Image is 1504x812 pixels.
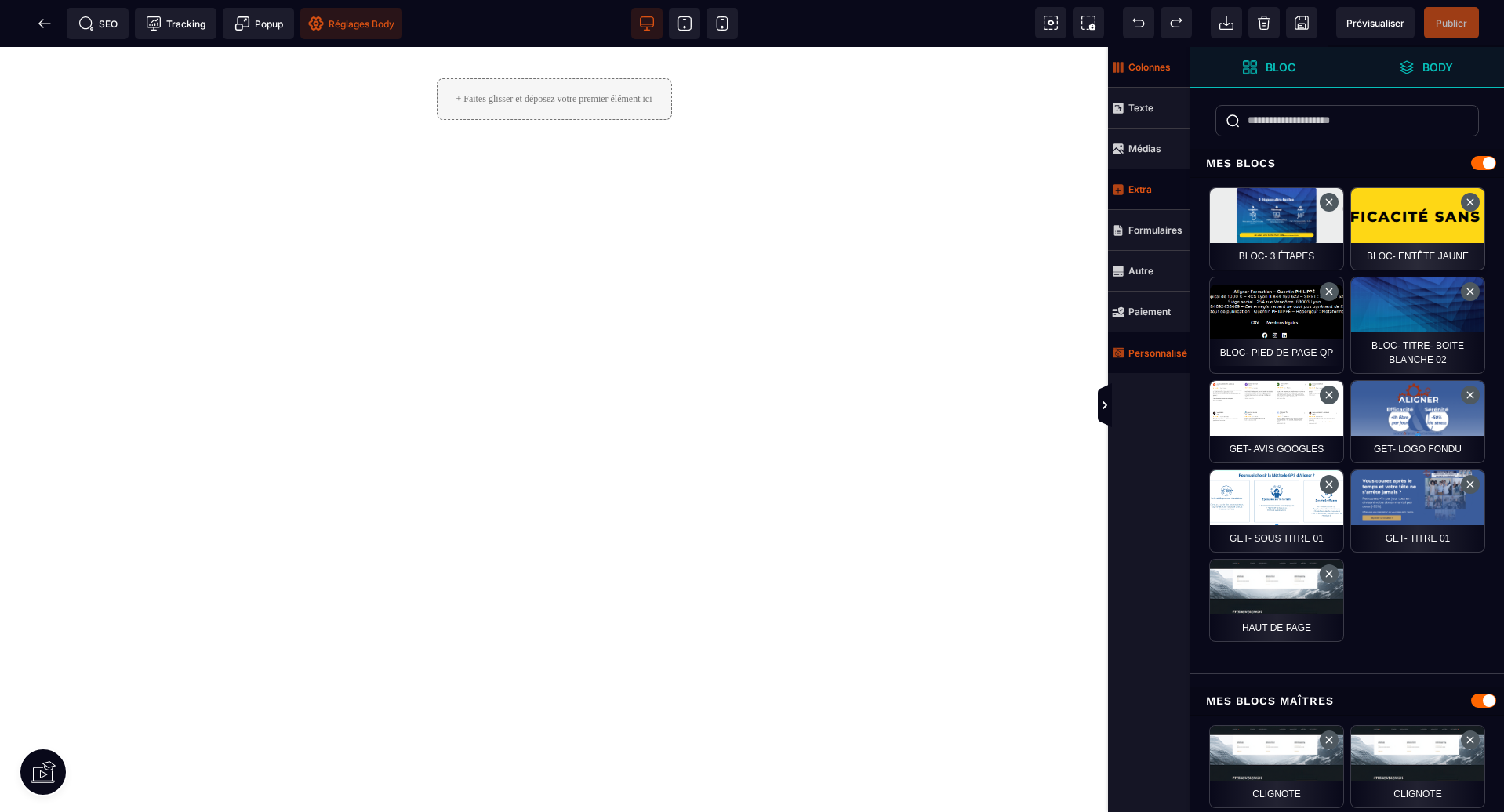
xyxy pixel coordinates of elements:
[1128,61,1171,73] strong: Colonnes
[300,8,402,39] span: Favicon
[1350,380,1485,463] div: GET- Logo Fondu
[1422,61,1453,73] strong: Body
[1336,7,1415,38] span: Aperçu
[1108,169,1190,210] span: Extra
[1266,61,1295,73] strong: Bloc
[1424,7,1479,38] span: Enregistrer le contenu
[1128,143,1161,154] strong: Médias
[1128,306,1171,317] strong: Paiement
[1209,469,1344,553] div: GET- Sous Titre 01
[1190,149,1504,178] div: Mes blocs
[135,8,216,39] span: Code de suivi
[1108,251,1190,292] span: Autre
[669,8,700,39] span: Voir tablette
[1073,7,1104,38] span: Capture d'écran
[1108,210,1190,251] span: Formulaires
[1108,47,1190,88] span: Colonnes
[1128,347,1187,359] strong: Personnalisé
[1346,17,1404,29] span: Prévisualiser
[1350,725,1485,808] div: clignote
[1108,292,1190,332] span: Paiement
[1161,7,1192,38] span: Rétablir
[1286,7,1317,38] span: Enregistrer
[1350,277,1485,374] div: Bloc- Titre- Boite Blanche 02
[1209,559,1344,642] div: Haut de page
[436,31,671,73] div: + Faites glisser et déposez votre premier élément ici
[1035,7,1066,38] span: Voir les composants
[1209,187,1344,270] div: Bloc- 3 étapes
[234,16,283,31] span: Popup
[1190,382,1206,430] span: Afficher les vues
[1248,7,1280,38] span: Nettoyage
[631,8,663,39] span: Voir bureau
[1347,47,1504,88] span: Ouvrir les calques
[1123,7,1154,38] span: Défaire
[29,8,60,39] span: Retour
[1350,469,1485,553] div: GET- Titre 01
[1128,183,1152,195] strong: Extra
[67,8,129,39] span: Métadata SEO
[1209,277,1344,374] div: Bloc- Pied de Page QP
[1108,332,1190,373] span: Personnalisé
[1128,265,1153,277] strong: Autre
[707,8,738,39] span: Voir mobile
[223,8,294,39] span: Créer une alerte modale
[78,16,118,31] span: SEO
[1128,102,1153,114] strong: Texte
[1190,47,1347,88] span: Ouvrir les blocs
[1108,129,1190,169] span: Médias
[308,16,394,31] span: Réglages Body
[1128,224,1182,236] strong: Formulaires
[1190,687,1504,716] div: Mes blocs maîtres
[146,16,205,31] span: Tracking
[1350,187,1485,270] div: Bloc- Entête Jaune
[1436,17,1467,29] span: Publier
[1209,380,1344,463] div: GET- Avis Googles
[1209,725,1344,808] div: clignote
[1108,88,1190,129] span: Texte
[1211,7,1242,38] span: Importer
